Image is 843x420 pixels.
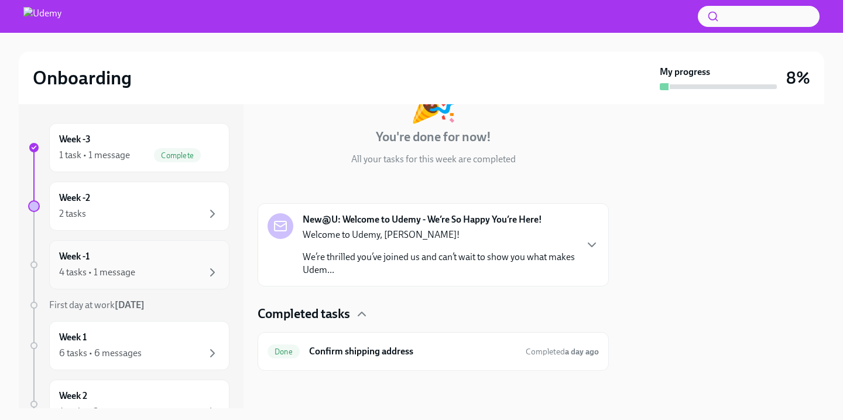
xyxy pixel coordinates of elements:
[49,299,145,310] span: First day at work
[526,347,599,357] span: Completed
[376,128,491,146] h4: You're done for now!
[59,133,91,146] h6: Week -3
[526,346,599,357] span: October 7th, 2025 08:49
[28,182,229,231] a: Week -22 tasks
[28,123,229,172] a: Week -31 task • 1 messageComplete
[59,149,130,162] div: 1 task • 1 message
[33,66,132,90] h2: Onboarding
[115,299,145,310] strong: [DATE]
[258,305,609,323] div: Completed tasks
[303,228,575,241] p: Welcome to Udemy, [PERSON_NAME]!
[28,321,229,370] a: Week 16 tasks • 6 messages
[28,240,229,289] a: Week -14 tasks • 1 message
[565,347,599,357] strong: a day ago
[268,342,599,361] a: DoneConfirm shipping addressCompleteda day ago
[28,299,229,312] a: First day at work[DATE]
[59,192,90,204] h6: Week -2
[59,390,87,402] h6: Week 2
[154,151,201,160] span: Complete
[59,405,140,418] div: 4 tasks • 2 messages
[660,66,710,78] strong: My progress
[59,331,87,344] h6: Week 1
[309,345,516,358] h6: Confirm shipping address
[59,207,86,220] div: 2 tasks
[409,83,457,121] div: 🎉
[59,250,90,263] h6: Week -1
[23,7,61,26] img: Udemy
[351,153,516,166] p: All your tasks for this week are completed
[268,347,300,356] span: Done
[786,67,810,88] h3: 8%
[258,305,350,323] h4: Completed tasks
[59,266,135,279] div: 4 tasks • 1 message
[303,251,575,276] p: We’re thrilled you’ve joined us and can’t wait to show you what makes Udem...
[303,213,542,226] strong: New@U: Welcome to Udemy - We’re So Happy You’re Here!
[59,347,142,360] div: 6 tasks • 6 messages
